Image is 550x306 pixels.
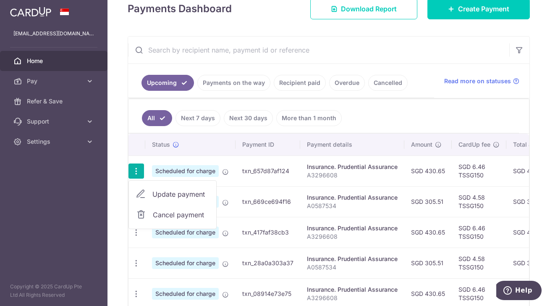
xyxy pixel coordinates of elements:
a: Upcoming [141,75,194,91]
span: Scheduled for charge [152,227,219,238]
img: CardUp [10,7,51,17]
div: Insurance. Prudential Assurance [307,224,398,232]
a: Recipient paid [274,75,326,91]
p: A3296608 [307,232,398,241]
span: Read more on statuses [444,77,511,85]
a: All [142,110,172,126]
p: A3296608 [307,171,398,179]
p: A3296608 [307,294,398,302]
span: Scheduled for charge [152,257,219,269]
span: Pay [27,77,82,85]
span: Scheduled for charge [152,165,219,177]
th: Payment ID [236,134,300,156]
td: SGD 305.51 [404,248,452,278]
td: txn_657d87af124 [236,156,300,186]
p: [EMAIL_ADDRESS][DOMAIN_NAME] [13,29,94,38]
a: Payments on the way [197,75,270,91]
span: Amount [411,140,432,149]
td: txn_28a0a303a37 [236,248,300,278]
td: txn_417faf38cb3 [236,217,300,248]
span: Create Payment [458,4,509,14]
div: Insurance. Prudential Assurance [307,163,398,171]
td: SGD 6.46 TSSG150 [452,217,506,248]
td: SGD 4.58 TSSG150 [452,248,506,278]
td: SGD 305.51 [404,186,452,217]
a: Overdue [329,75,365,91]
a: Read more on statuses [444,77,519,85]
td: SGD 430.65 [404,156,452,186]
input: Search by recipient name, payment id or reference [128,37,509,63]
p: A0587534 [307,202,398,210]
iframe: Opens a widget where you can find more information [496,281,542,302]
a: Next 7 days [175,110,220,126]
span: Total amt. [513,140,541,149]
span: Home [27,57,82,65]
a: Cancelled [368,75,408,91]
a: Next 30 days [224,110,273,126]
span: Status [152,140,170,149]
div: Insurance. Prudential Assurance [307,193,398,202]
td: SGD 430.65 [404,217,452,248]
div: Insurance. Prudential Assurance [307,255,398,263]
span: Download Report [341,4,397,14]
td: SGD 6.46 TSSG150 [452,156,506,186]
span: Scheduled for charge [152,288,219,300]
p: A0587534 [307,263,398,272]
th: Payment details [300,134,404,156]
div: Insurance. Prudential Assurance [307,285,398,294]
td: SGD 4.58 TSSG150 [452,186,506,217]
span: Settings [27,137,82,146]
a: More than 1 month [276,110,342,126]
span: CardUp fee [458,140,490,149]
td: txn_669ce694f16 [236,186,300,217]
span: Support [27,117,82,126]
h4: Payments Dashboard [128,1,232,16]
span: Refer & Save [27,97,82,106]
